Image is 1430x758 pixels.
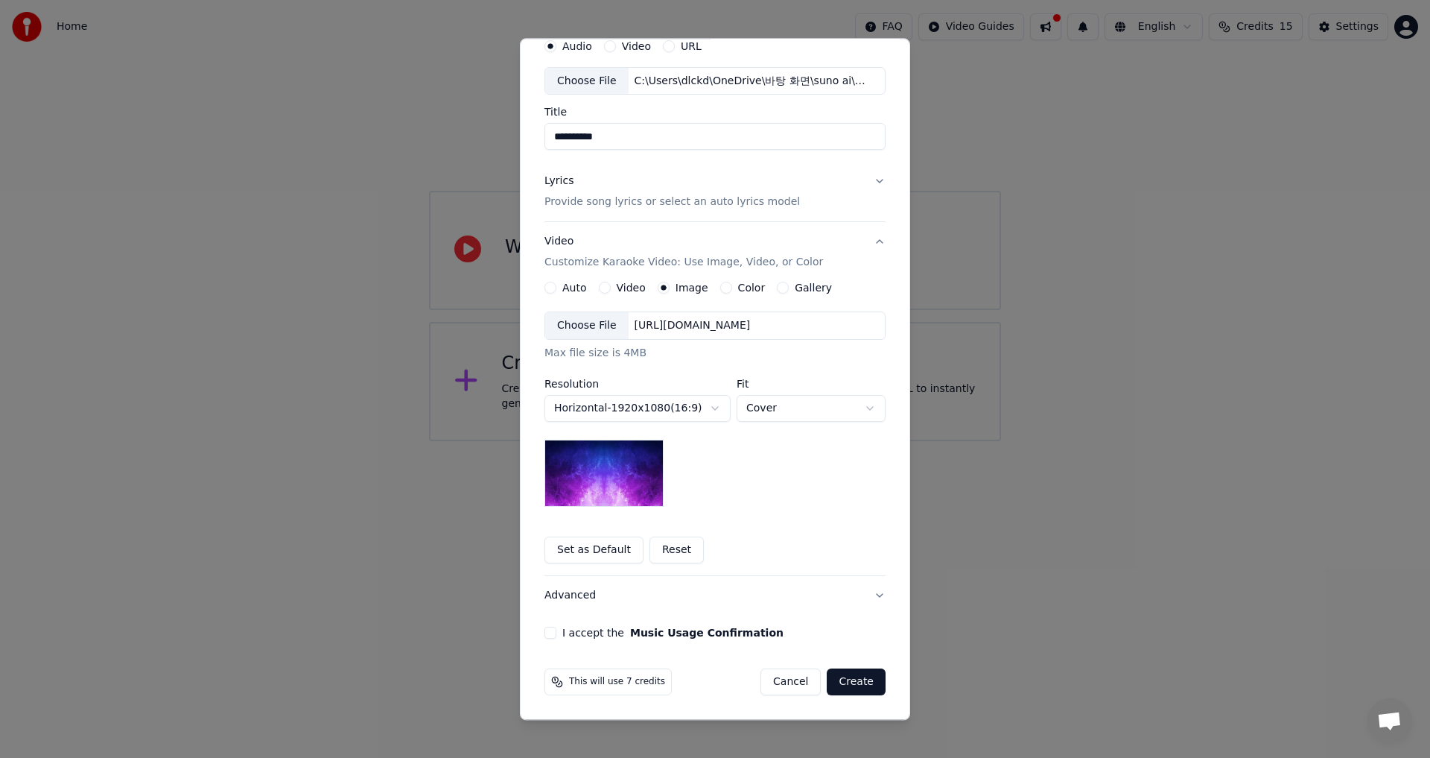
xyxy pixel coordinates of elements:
p: Customize Karaoke Video: Use Image, Video, or Color [544,256,823,271]
div: Lyrics [544,174,573,189]
label: Audio [562,41,592,51]
label: Auto [562,283,587,294]
button: Create [827,669,886,696]
span: This will use 7 credits [569,677,665,689]
label: Fit [737,379,886,390]
button: Advanced [544,577,886,616]
label: Title [544,107,886,118]
div: [URL][DOMAIN_NAME] [629,319,757,334]
div: Choose File [545,68,629,95]
button: I accept the [630,628,784,639]
label: URL [681,41,702,51]
div: VideoCustomize Karaoke Video: Use Image, Video, or Color [544,282,886,576]
div: Video [544,235,823,271]
label: Color [738,283,766,294]
div: C:\Users\dlckd\OneDrive\바탕 화면\suno ai\오늘은 내가 주인공.mp3 [629,74,882,89]
div: Choose File [545,313,629,340]
button: Reset [649,537,704,564]
label: Video [617,283,646,294]
label: Resolution [544,379,731,390]
button: Cancel [760,669,821,696]
button: LyricsProvide song lyrics or select an auto lyrics model [544,162,886,222]
p: Provide song lyrics or select an auto lyrics model [544,195,800,210]
button: Set as Default [544,537,643,564]
label: Image [676,283,708,294]
label: Video [622,41,651,51]
label: Gallery [795,283,832,294]
label: I accept the [562,628,784,639]
button: VideoCustomize Karaoke Video: Use Image, Video, or Color [544,223,886,282]
div: Max file size is 4MB [544,347,886,361]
